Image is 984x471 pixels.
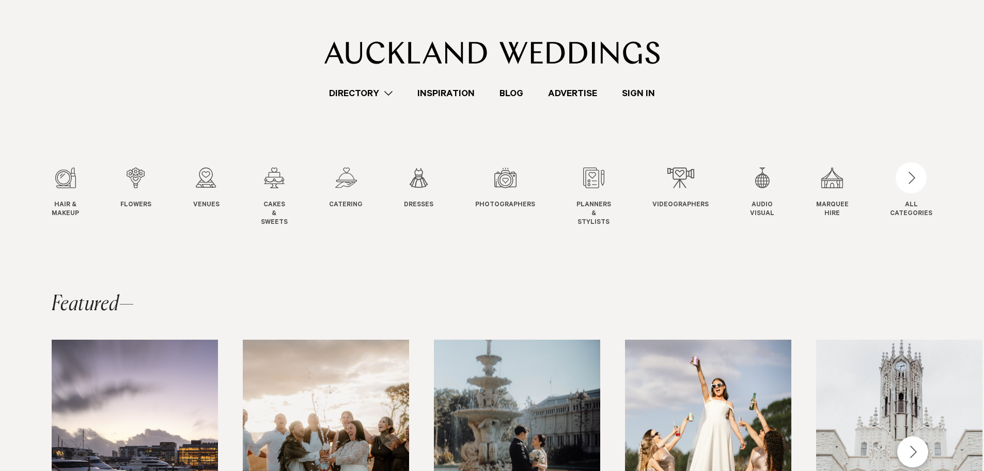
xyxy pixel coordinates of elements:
a: Inspiration [405,86,487,100]
swiper-slide: 9 / 12 [652,168,729,227]
swiper-slide: 2 / 12 [120,168,172,227]
swiper-slide: 5 / 12 [329,168,383,227]
a: Venues [193,168,220,210]
span: Cakes & Sweets [261,201,288,227]
swiper-slide: 1 / 12 [52,168,100,227]
a: Advertise [536,86,610,100]
swiper-slide: 4 / 12 [261,168,308,227]
span: Dresses [404,201,433,210]
span: Photographers [475,201,535,210]
span: Videographers [652,201,709,210]
span: Hair & Makeup [52,201,79,219]
span: Audio Visual [750,201,774,219]
a: Flowers [120,168,151,210]
img: Auckland Weddings Logo [324,41,660,64]
a: Hair & Makeup [52,168,79,219]
a: Directory [317,86,405,100]
span: Marquee Hire [816,201,849,219]
span: Venues [193,201,220,210]
swiper-slide: 7 / 12 [475,168,556,227]
a: Cakes & Sweets [261,168,288,227]
div: ALL CATEGORIES [890,201,932,219]
a: Blog [487,86,536,100]
span: Planners & Stylists [576,201,611,227]
a: Planners & Stylists [576,168,611,227]
a: Videographers [652,168,709,210]
swiper-slide: 8 / 12 [576,168,632,227]
a: Catering [329,168,363,210]
swiper-slide: 10 / 12 [750,168,795,227]
span: Catering [329,201,363,210]
swiper-slide: 11 / 12 [816,168,869,227]
a: Photographers [475,168,535,210]
button: ALLCATEGORIES [890,168,932,216]
span: Flowers [120,201,151,210]
swiper-slide: 3 / 12 [193,168,240,227]
swiper-slide: 6 / 12 [404,168,454,227]
a: Marquee Hire [816,168,849,219]
a: Sign In [610,86,667,100]
a: Dresses [404,168,433,210]
h2: Featured [52,294,134,315]
a: Audio Visual [750,168,774,219]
